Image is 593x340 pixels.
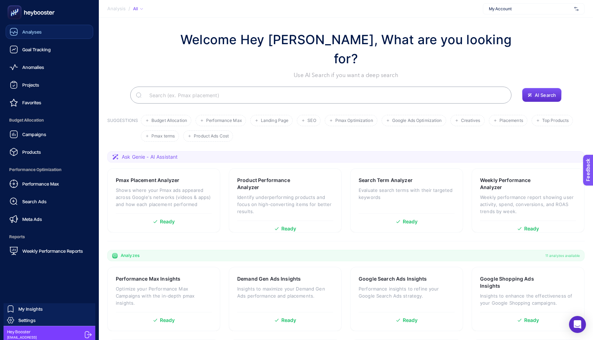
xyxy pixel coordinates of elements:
p: Optimize your Performance Max Campaigns with the in-depth pmax insights. [116,285,212,306]
span: Ready [160,219,175,224]
h3: Google Search Ads Insights [359,275,427,282]
h1: Welcome Hey [PERSON_NAME], What are you looking for? [173,30,519,68]
span: AI Search [535,92,556,98]
span: Placements [499,118,523,123]
span: Landing Page [261,118,288,123]
h3: Performance Max Insights [116,275,180,282]
span: Hey Booster [7,329,37,335]
p: Identify underperforming products and focus on high-converting items for better results. [237,194,333,215]
h3: Pmax Placement Analyzer [116,177,179,184]
a: Search Term AnalyzerEvaluate search terms with their targeted keywordsReady [350,168,463,233]
span: Feedback [4,2,27,8]
span: Product Ads Cost [194,134,229,139]
a: Performance Max [6,177,93,191]
span: Weekly Performance Reports [22,248,83,254]
span: My Account [489,6,571,12]
a: Anomalies [6,60,93,74]
a: Analyses [6,25,93,39]
span: Pmax Optimization [335,118,373,123]
span: Favorites [22,100,41,105]
span: Performance Optimization [6,163,93,177]
span: Ready [403,219,418,224]
span: Ready [281,318,296,323]
span: Meta Ads [22,216,42,222]
span: [EMAIL_ADDRESS] [7,335,37,340]
a: Weekly Performance AnalyzerWeekly performance report showing user activity, spend, conversions, a... [472,168,585,233]
span: Search Ads [22,199,47,204]
span: Anomalies [22,64,44,70]
a: Product Performance AnalyzerIdentify underperforming products and focus on high-converting items ... [229,168,342,233]
span: SEO [307,118,316,123]
a: Performance Max InsightsOptimize your Performance Max Campaigns with the in-depth pmax insights.R... [107,267,220,331]
span: Analyses [22,29,42,35]
span: Ready [281,226,296,231]
span: Ready [524,226,539,231]
h3: Google Shopping Ads Insights [480,275,553,289]
button: AI Search [522,88,562,102]
p: Performance insights to refine your Google Search Ads strategy. [359,285,455,299]
h3: Product Performance Analyzer [237,177,311,191]
a: Weekly Performance Reports [6,244,93,258]
span: Goal Tracking [22,47,51,52]
a: Google Search Ads InsightsPerformance insights to refine your Google Search Ads strategy.Ready [350,267,463,331]
a: Projects [6,78,93,92]
div: All [133,6,143,12]
a: Settings [4,315,95,326]
input: Search [144,85,506,105]
p: Insights to maximize your Demand Gen Ads performance and placements. [237,285,333,299]
a: Campaigns [6,127,93,141]
p: Use AI Search if you want a deep search [173,71,519,80]
span: Pmax terms [151,134,175,139]
span: Budget Allocation [151,118,187,123]
span: Top Products [542,118,569,123]
span: Budget Allocation [6,113,93,127]
span: Campaigns [22,131,46,137]
h3: Search Term Analyzer [359,177,413,184]
span: Ask Genie - AI Assistant [122,153,178,160]
p: Insights to enhance the effectiveness of your Google Shopping campaigns. [480,292,576,306]
p: Weekly performance report showing user activity, spend, conversions, and ROAS trends by week. [480,194,576,215]
span: Performance Max [22,181,59,187]
a: Google Shopping Ads InsightsInsights to enhance the effectiveness of your Google Shopping campaig... [472,267,585,331]
span: My Insights [18,306,43,312]
span: Ready [160,318,175,323]
span: Performance Max [206,118,242,123]
a: Products [6,145,93,159]
p: Shows where your Pmax ads appeared across Google's networks (videos & apps) and how each placemen... [116,187,212,208]
a: Favorites [6,95,93,110]
a: Meta Ads [6,212,93,226]
span: Analysis [107,6,126,12]
span: Google Ads Optimization [392,118,442,123]
span: Products [22,149,41,155]
span: Analyzes [121,253,139,258]
a: Goal Tracking [6,42,93,57]
div: Open Intercom Messenger [569,316,586,333]
h3: Weekly Performance Analyzer [480,177,553,191]
a: My Insights [4,303,95,315]
span: Ready [524,318,539,323]
span: Projects [22,82,39,88]
h3: SUGGESTIONS [107,118,138,142]
span: 11 analyzes available [545,253,580,258]
a: Search Ads [6,194,93,209]
a: Demand Gen Ads InsightsInsights to maximize your Demand Gen Ads performance and placements.Ready [229,267,342,331]
a: Pmax Placement AnalyzerShows where your Pmax ads appeared across Google's networks (videos & apps... [107,168,220,233]
img: svg%3e [574,5,579,12]
span: Reports [6,230,93,244]
p: Evaluate search terms with their targeted keywords [359,187,455,201]
span: Settings [18,317,36,323]
span: Creatives [461,118,480,123]
span: Ready [403,318,418,323]
h3: Demand Gen Ads Insights [237,275,301,282]
span: / [128,6,130,11]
